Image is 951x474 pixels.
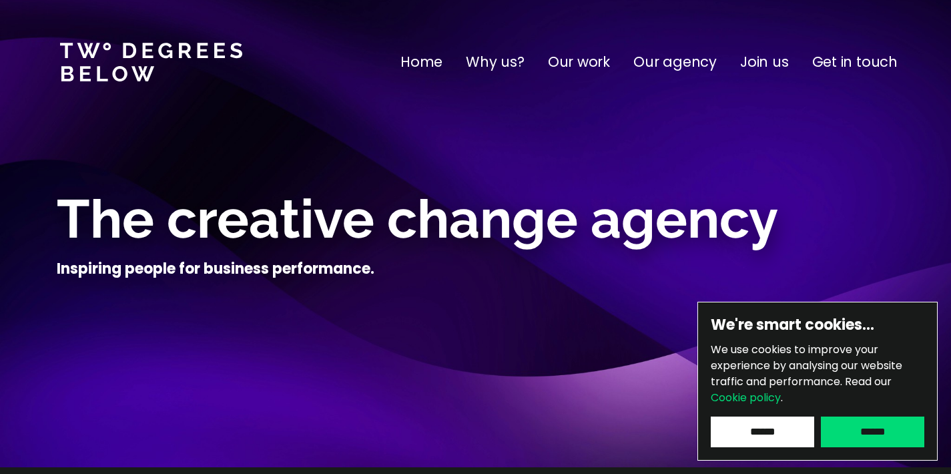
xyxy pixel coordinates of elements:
a: Home [400,51,442,73]
p: We use cookies to improve your experience by analysing our website traffic and performance. [711,342,924,406]
span: The creative change agency [57,188,778,250]
h6: We're smart cookies… [711,315,924,335]
a: Cookie policy [711,390,781,405]
a: Get in touch [812,51,898,73]
span: Read our . [711,374,892,405]
a: Our work [548,51,610,73]
a: Our agency [633,51,717,73]
a: Why us? [466,51,525,73]
a: Join us [740,51,789,73]
h4: Inspiring people for business performance. [57,259,374,279]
